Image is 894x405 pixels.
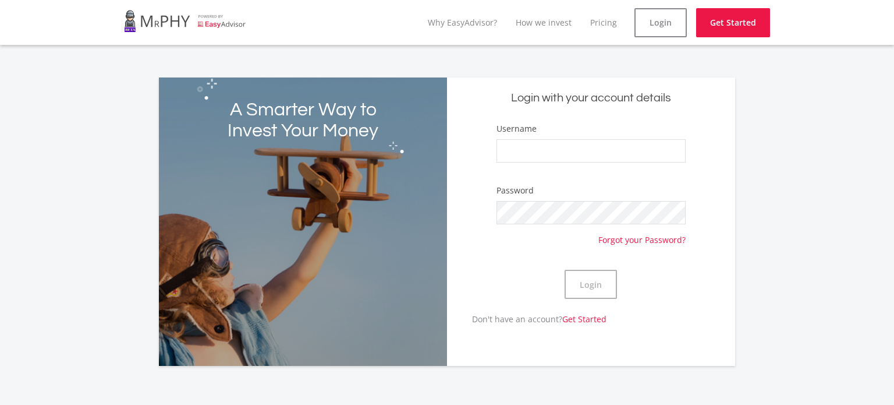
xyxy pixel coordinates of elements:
a: Why EasyAdvisor? [428,17,497,28]
a: Login [634,8,687,37]
a: Get Started [696,8,770,37]
button: Login [565,270,617,299]
label: Username [496,123,537,135]
a: Pricing [590,17,617,28]
label: Password [496,185,534,196]
h2: A Smarter Way to Invest Your Money [217,100,389,142]
a: Get Started [562,314,606,325]
a: Forgot your Password? [598,224,686,246]
a: How we invest [516,17,572,28]
h5: Login with your account details [456,90,726,106]
p: Don't have an account? [447,313,606,325]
